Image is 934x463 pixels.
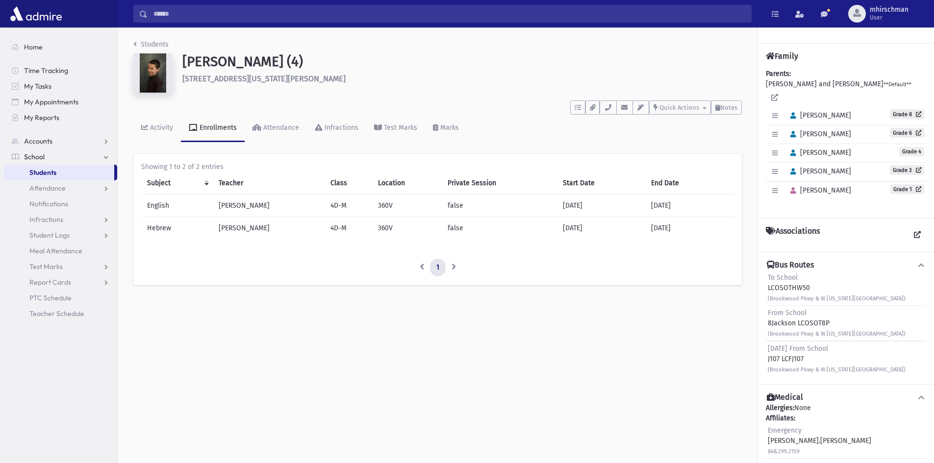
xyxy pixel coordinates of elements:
span: Accounts [24,137,52,146]
a: Students [133,40,169,49]
span: Time Tracking [24,66,68,75]
button: Bus Routes [766,260,926,270]
b: Allergies: [766,404,794,412]
div: Marks [438,123,459,132]
a: My Appointments [4,94,117,110]
div: [PERSON_NAME].[PERSON_NAME] [768,425,871,456]
a: Students [4,165,114,180]
span: School [24,152,45,161]
span: [DATE] From School [768,344,828,353]
td: [PERSON_NAME] [213,195,325,217]
a: View all Associations [909,226,926,244]
small: (Brookwood Pkwy & W [US_STATE][GEOGRAPHIC_DATA]) [768,331,906,337]
nav: breadcrumb [133,39,169,53]
small: (Brookwood Pkwy & W [US_STATE][GEOGRAPHIC_DATA]) [768,366,906,373]
div: Showing 1 to 2 of 2 entries [141,162,734,172]
td: [DATE] [645,195,734,217]
a: Test Marks [4,259,117,274]
small: (Brookwood Pkwy & W [US_STATE][GEOGRAPHIC_DATA]) [768,295,906,302]
span: User [870,14,909,22]
a: PTC Schedule [4,290,117,306]
th: End Date [645,172,734,195]
a: Teacher Schedule [4,306,117,321]
button: Notes [711,100,742,115]
b: Affiliates: [766,414,795,422]
h4: Associations [766,226,820,244]
span: Students [29,168,56,177]
a: My Reports [4,110,117,125]
b: Parents: [766,70,791,78]
a: Infractions [4,212,117,227]
span: Home [24,43,43,51]
td: [PERSON_NAME] [213,217,325,240]
span: Test Marks [29,262,63,271]
input: Search [148,5,751,23]
a: Attendance [4,180,117,196]
span: To School [768,273,798,282]
a: Grade 3 [890,165,924,175]
a: Meal Attendance [4,243,117,259]
a: Infractions [307,115,366,142]
span: mhirschman [870,6,909,14]
a: Grade 1 [890,184,924,194]
h1: [PERSON_NAME] (4) [182,53,742,70]
a: My Tasks [4,78,117,94]
div: Activity [148,123,173,132]
a: Report Cards [4,274,117,290]
a: Student Logs [4,227,117,243]
div: Test Marks [382,123,417,132]
button: Quick Actions [649,100,711,115]
div: 8Jackson LCOSOT8P [768,308,906,339]
td: [DATE] [557,217,645,240]
td: 360V [372,217,442,240]
td: false [442,195,556,217]
td: English [141,195,213,217]
a: Attendance [245,115,307,142]
h4: Medical [767,392,803,403]
img: AdmirePro [8,4,64,24]
h4: Family [766,51,798,61]
a: Home [4,39,117,55]
a: School [4,149,117,165]
th: Location [372,172,442,195]
span: [PERSON_NAME] [786,148,851,157]
td: 360V [372,195,442,217]
td: 4D-M [325,195,372,217]
a: Test Marks [366,115,425,142]
span: Emergency [768,426,802,435]
button: Medical [766,392,926,403]
th: Teacher [213,172,325,195]
span: My Reports [24,113,59,122]
span: [PERSON_NAME] [786,111,851,120]
div: Attendance [261,123,299,132]
h6: [STREET_ADDRESS][US_STATE][PERSON_NAME] [182,74,742,83]
div: J107 LCFJ107 [768,343,906,374]
a: Notifications [4,196,117,212]
span: [PERSON_NAME] [786,167,851,175]
span: Attendance [29,184,66,193]
span: Infractions [29,215,63,224]
div: LCOSOTHW50 [768,272,906,303]
span: Notifications [29,199,68,208]
span: From School [768,309,807,317]
span: My Tasks [24,82,51,91]
span: [PERSON_NAME] [786,130,851,138]
a: Enrollments [181,115,245,142]
span: Student Logs [29,231,70,240]
a: Grade 8 [890,109,924,119]
div: Infractions [323,123,358,132]
th: Private Session [442,172,556,195]
span: Report Cards [29,278,71,287]
span: My Appointments [24,97,78,106]
div: Enrollments [198,123,237,132]
div: [PERSON_NAME] and [PERSON_NAME] [766,69,926,210]
span: Notes [720,104,737,111]
span: [PERSON_NAME] [786,186,851,195]
span: Grade 4 [899,147,924,156]
h4: Bus Routes [767,260,814,270]
span: Meal Attendance [29,246,82,255]
td: [DATE] [557,195,645,217]
td: false [442,217,556,240]
a: Accounts [4,133,117,149]
a: Grade 6 [890,128,924,138]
